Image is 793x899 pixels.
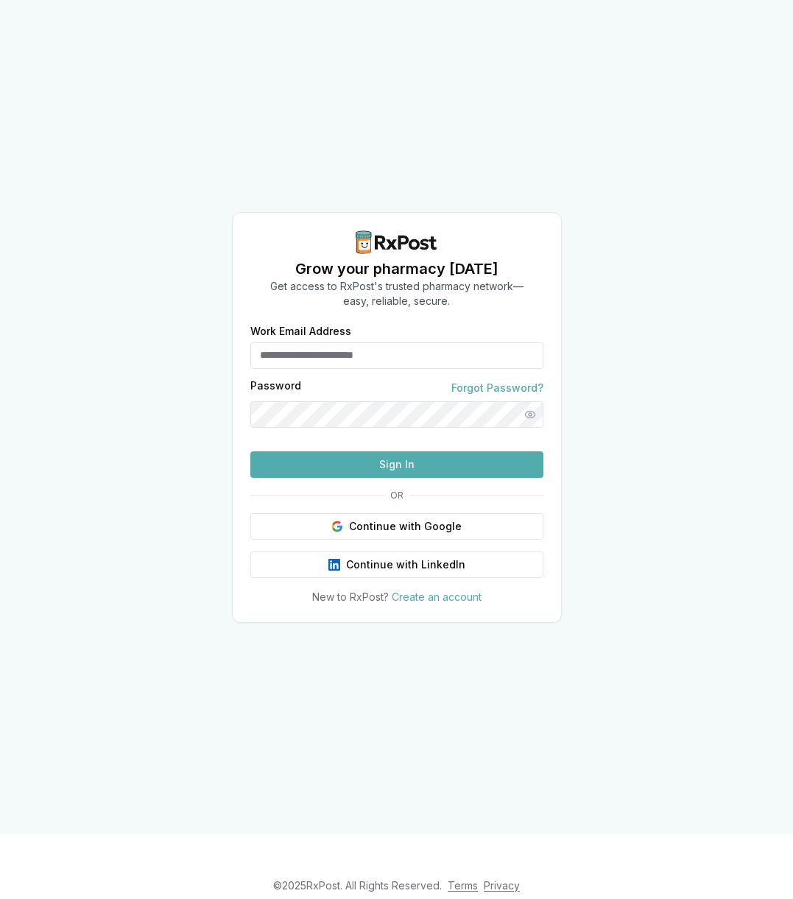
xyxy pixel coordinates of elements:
p: Get access to RxPost's trusted pharmacy network— easy, reliable, secure. [270,279,524,309]
button: Show password [517,401,543,428]
label: Password [250,381,301,395]
span: OR [384,490,409,501]
a: Privacy [484,879,520,892]
span: New to RxPost? [312,590,389,603]
img: RxPost Logo [350,230,444,254]
a: Terms [448,879,478,892]
button: Continue with Google [250,513,543,540]
a: Create an account [392,590,482,603]
img: LinkedIn [328,559,340,571]
button: Sign In [250,451,543,478]
button: Continue with LinkedIn [250,551,543,578]
label: Work Email Address [250,326,543,336]
a: Forgot Password? [451,381,543,395]
img: Google [331,521,343,532]
h1: Grow your pharmacy [DATE] [270,258,524,279]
